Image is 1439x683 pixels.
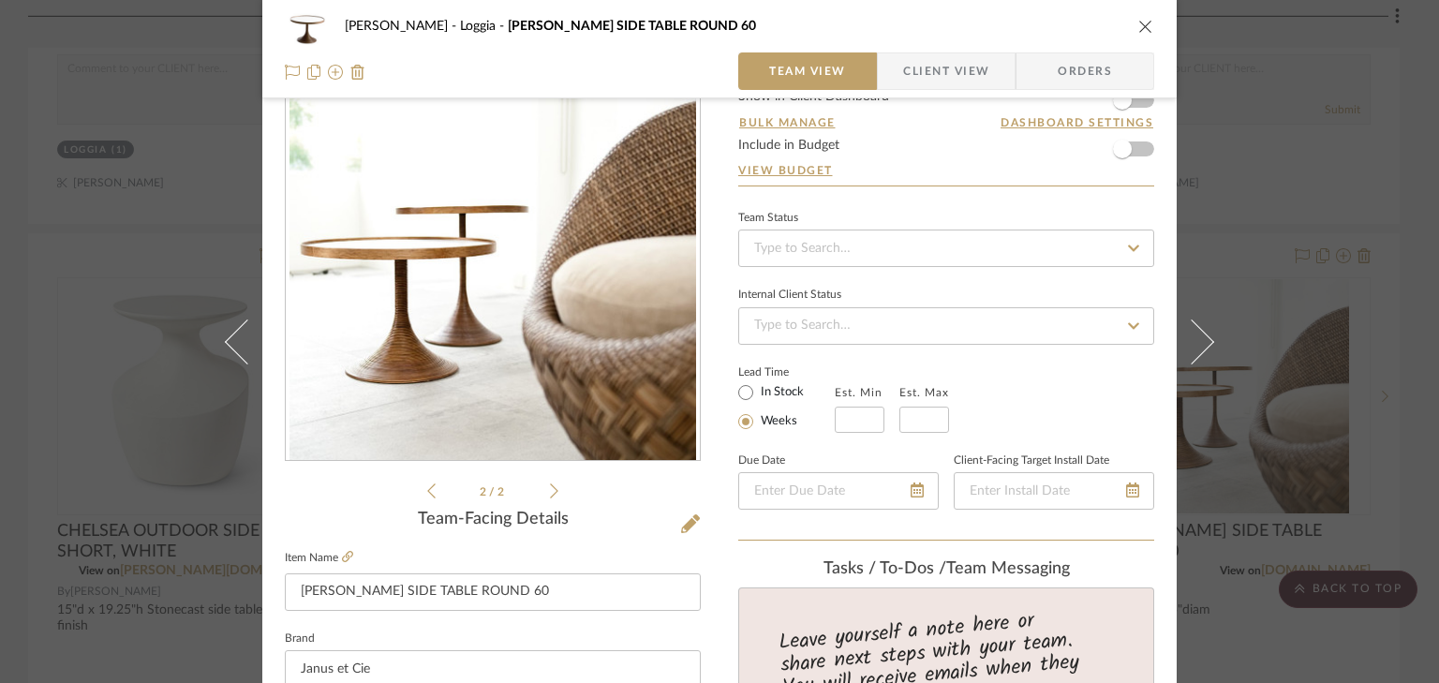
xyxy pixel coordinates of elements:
[738,214,798,223] div: Team Status
[757,413,797,430] label: Weeks
[738,456,785,466] label: Due Date
[738,163,1154,178] a: View Budget
[285,7,330,45] img: 9f53c6ae-0757-4dea-8738-a6fa043e2586_48x40.jpg
[489,486,497,497] span: /
[738,290,841,300] div: Internal Client Status
[508,20,756,33] span: [PERSON_NAME] SIDE TABLE ROUND 60
[460,20,508,33] span: Loggia
[769,52,846,90] span: Team View
[835,386,883,399] label: Est. Min
[738,380,835,433] mat-radio-group: Select item type
[1137,18,1154,35] button: close
[738,364,835,380] label: Lead Time
[285,634,315,644] label: Brand
[738,472,939,510] input: Enter Due Date
[497,486,507,497] span: 2
[903,52,989,90] span: Client View
[823,560,946,577] span: Tasks / To-Dos /
[954,472,1154,510] input: Enter Install Date
[345,20,460,33] span: [PERSON_NAME]
[480,486,489,497] span: 2
[738,230,1154,267] input: Type to Search…
[289,54,696,461] img: d2a5a9b4-edd1-4c58-8cbb-266c6d610e16_436x436.jpg
[286,54,700,461] div: 1
[350,65,365,80] img: Remove from project
[1037,52,1133,90] span: Orders
[954,456,1109,466] label: Client-Facing Target Install Date
[285,510,701,530] div: Team-Facing Details
[285,573,701,611] input: Enter Item Name
[738,559,1154,580] div: team Messaging
[738,307,1154,345] input: Type to Search…
[757,384,804,401] label: In Stock
[738,114,837,131] button: Bulk Manage
[285,550,353,566] label: Item Name
[1000,114,1154,131] button: Dashboard Settings
[899,386,949,399] label: Est. Max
